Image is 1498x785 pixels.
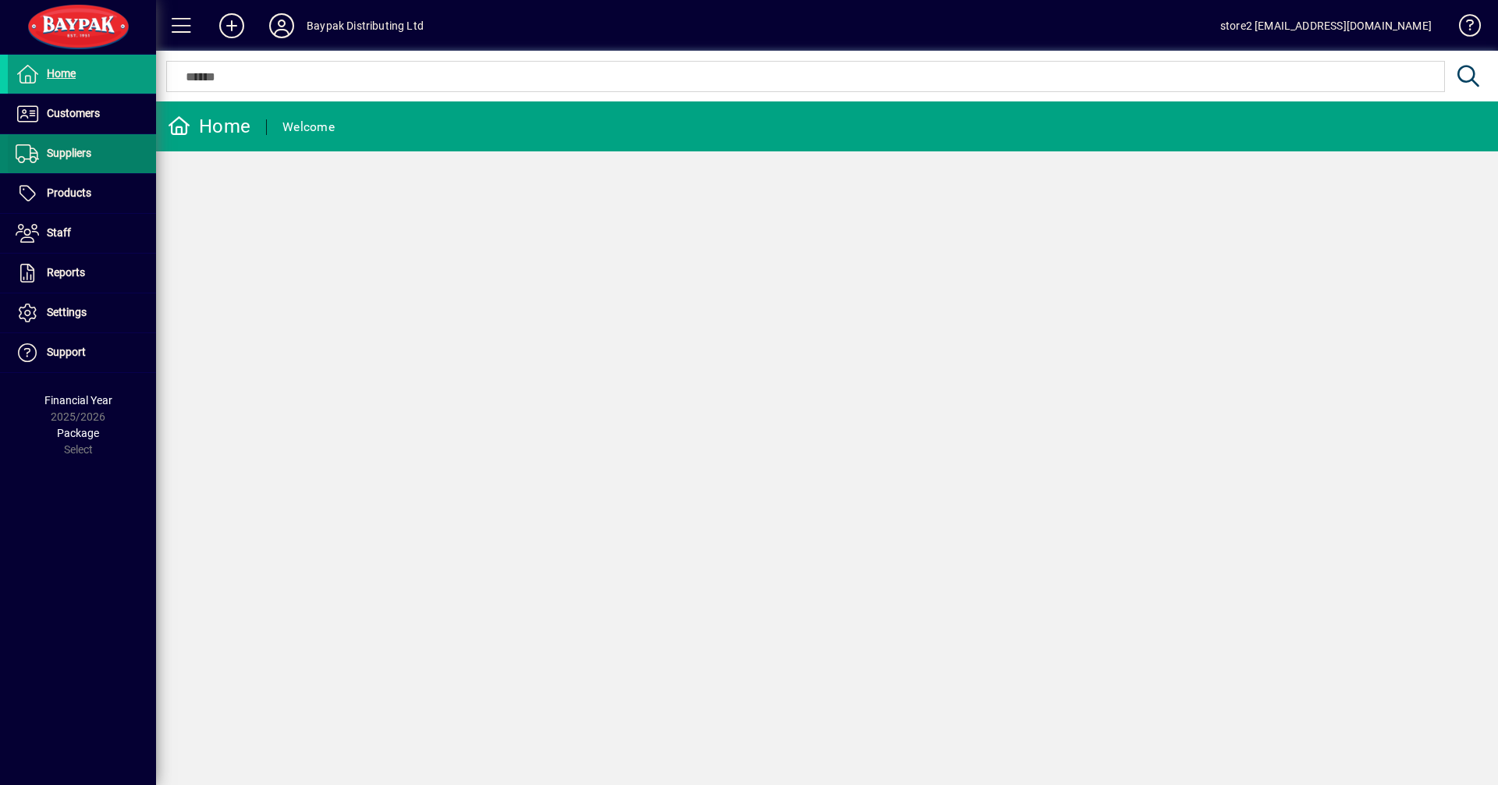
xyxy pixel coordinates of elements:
span: Package [57,427,99,439]
a: Reports [8,254,156,293]
a: Suppliers [8,134,156,173]
div: store2 [EMAIL_ADDRESS][DOMAIN_NAME] [1220,13,1432,38]
a: Products [8,174,156,213]
span: Support [47,346,86,358]
span: Settings [47,306,87,318]
span: Products [47,186,91,199]
a: Support [8,333,156,372]
button: Profile [257,12,307,40]
span: Staff [47,226,71,239]
a: Customers [8,94,156,133]
button: Add [207,12,257,40]
span: Suppliers [47,147,91,159]
span: Financial Year [44,394,112,407]
div: Welcome [282,115,335,140]
a: Knowledge Base [1447,3,1478,54]
span: Home [47,67,76,80]
div: Home [168,114,250,139]
div: Baypak Distributing Ltd [307,13,424,38]
span: Customers [47,107,100,119]
a: Settings [8,293,156,332]
span: Reports [47,266,85,279]
a: Staff [8,214,156,253]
